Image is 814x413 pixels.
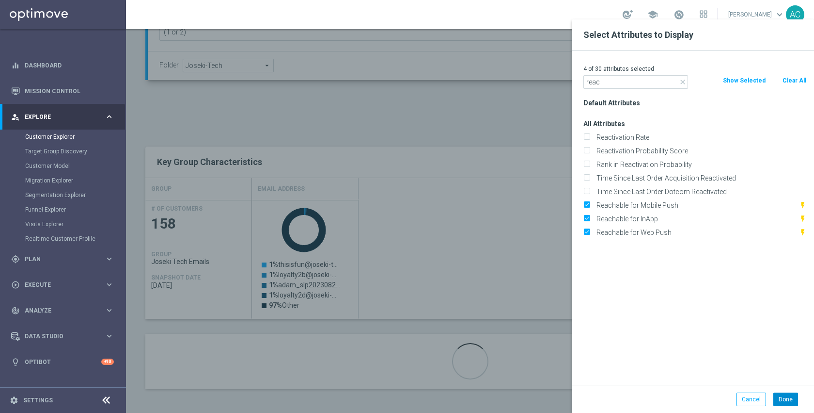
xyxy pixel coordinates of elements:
[25,349,101,375] a: Optibot
[583,65,807,73] p: 4 of 30 attributes selected
[11,113,114,121] button: person_search Explore keyboard_arrow_right
[25,78,114,104] a: Mission Control
[11,62,114,69] button: equalizer Dashboard
[11,332,105,341] div: Data Studio
[11,281,105,289] div: Execute
[101,359,114,365] div: +10
[736,393,766,406] button: Cancel
[11,113,105,121] div: Explore
[11,113,20,121] i: person_search
[782,75,807,86] button: Clear All
[593,215,799,223] label: Reachable for InApp
[11,255,20,264] i: gps_fixed
[11,332,114,340] button: Data Studio keyboard_arrow_right
[25,148,101,155] a: Target Group Discovery
[722,75,767,86] button: Show Selected
[679,78,687,86] i: close
[593,133,807,142] label: Reactivation Rate
[25,231,125,246] div: Realtime Customer Profile
[583,119,807,128] h3: All Attributes
[11,358,114,366] button: lightbulb Optibot +10
[25,52,114,78] a: Dashboard
[727,7,786,22] a: [PERSON_NAME]keyboard_arrow_down
[105,112,114,121] i: keyboard_arrow_right
[25,220,101,228] a: Visits Explorer
[11,78,114,104] div: Mission Control
[11,306,105,315] div: Analyze
[593,174,807,182] label: Time Since Last Order Acquisition Reactivated
[11,281,20,289] i: play_circle_outline
[25,173,125,188] div: Migration Explorer
[25,159,125,173] div: Customer Model
[11,307,114,314] button: track_changes Analyze keyboard_arrow_right
[799,215,807,223] i: This attribute is updated in realtime
[11,281,114,289] button: play_circle_outline Execute keyboard_arrow_right
[105,331,114,341] i: keyboard_arrow_right
[25,235,101,243] a: Realtime Customer Profile
[25,177,101,184] a: Migration Explorer
[25,188,125,202] div: Segmentation Explorer
[25,114,105,120] span: Explore
[774,9,785,20] span: keyboard_arrow_down
[593,228,799,237] label: Reachable for Web Push
[25,144,125,159] div: Target Group Discovery
[23,397,53,403] a: Settings
[25,333,105,339] span: Data Studio
[11,358,20,366] i: lightbulb
[593,187,807,196] label: Time Since Last Order Dotcom Reactivated
[583,75,688,89] input: Search
[105,280,114,289] i: keyboard_arrow_right
[25,282,105,288] span: Execute
[593,160,807,169] label: Rank in Reactivation Probability
[25,256,105,262] span: Plan
[25,133,101,141] a: Customer Explorer
[647,9,658,20] span: school
[105,254,114,264] i: keyboard_arrow_right
[11,306,20,315] i: track_changes
[25,191,101,199] a: Segmentation Explorer
[11,87,114,95] button: Mission Control
[25,162,101,170] a: Customer Model
[593,147,807,155] label: Reactivation Probability Score
[11,61,20,70] i: equalizer
[25,217,125,231] div: Visits Explorer
[105,306,114,315] i: keyboard_arrow_right
[11,52,114,78] div: Dashboard
[583,99,807,107] h3: Default Attributes
[25,130,125,144] div: Customer Explorer
[593,201,799,210] label: Reachable for Mobile Push
[786,5,804,24] div: AC
[25,202,125,217] div: Funnel Explorer
[583,29,802,41] h2: Select Attributes to Display
[25,308,105,314] span: Analyze
[11,255,114,263] button: gps_fixed Plan keyboard_arrow_right
[25,206,101,214] a: Funnel Explorer
[11,255,105,264] div: Plan
[773,393,798,406] button: Done
[11,349,114,375] div: Optibot
[799,229,807,236] i: This attribute is updated in realtime
[799,201,807,209] i: This attribute is updated in realtime
[10,396,18,405] i: settings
